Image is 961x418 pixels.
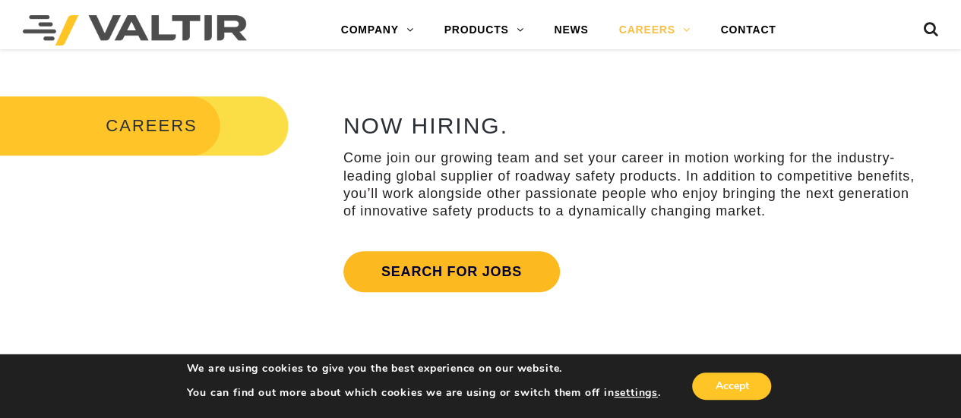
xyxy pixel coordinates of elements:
[326,15,429,46] a: COMPANY
[429,15,539,46] a: PRODUCTS
[187,362,661,376] p: We are using cookies to give you the best experience on our website.
[614,386,657,400] button: settings
[705,15,791,46] a: CONTACT
[343,149,920,221] p: Come join our growing team and set your career in motion working for the industry-leading global ...
[539,15,603,46] a: NEWS
[343,251,560,292] a: Search for jobs
[23,15,247,46] img: Valtir
[187,386,661,400] p: You can find out more about which cookies we are using or switch them off in .
[343,113,920,138] h2: NOW HIRING.
[692,372,771,400] button: Accept
[604,15,706,46] a: CAREERS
